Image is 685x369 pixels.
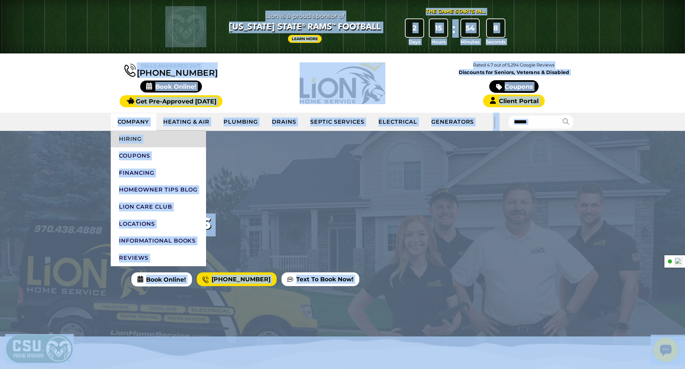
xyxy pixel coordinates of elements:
[197,272,276,286] a: [PHONE_NUMBER]
[124,62,218,77] a: [PHONE_NUMBER]
[487,19,505,37] div: 8
[156,113,217,131] a: Heating & Air
[120,95,222,107] a: Get Pre-Approved [DATE]
[111,249,206,267] a: Reviews
[140,81,202,93] span: Book Online!
[428,61,600,69] p: Rated 4.7 out of 5,294 Google Reviews
[265,113,303,131] a: Drains
[217,113,265,131] a: Plumbing
[111,147,206,164] a: Coupons
[111,164,206,182] a: Financing
[431,38,446,45] span: Hours
[303,113,372,131] a: Septic Services
[5,334,74,364] img: CSU Sponsor Badge
[3,3,27,27] div: Open chat widget
[165,6,206,47] img: CSU Rams logo
[229,11,381,22] span: Lion is a proud sponsor of
[460,38,480,45] span: Minutes
[134,213,211,236] h1: About Us
[486,38,506,45] span: Seconds
[450,19,457,46] div: :
[481,113,508,131] div: |
[111,198,206,216] a: Lion Care Club
[111,131,206,148] a: Hiring
[409,38,420,45] span: Days
[483,95,545,107] a: Client Portal
[430,19,447,37] div: 15
[111,232,206,249] a: Informational Books
[461,19,479,37] div: 54
[372,113,424,131] a: Electrical
[288,35,322,43] a: Learn More
[300,62,385,104] img: Lion Home Service
[424,113,481,131] a: Generators
[131,272,192,286] span: Book Online!
[406,19,423,37] div: 2
[111,181,206,198] a: Homeowner Tips Blog
[229,22,381,33] span: [US_STATE] State® Rams™ Football
[430,70,598,75] span: Discounts for Seniors, Veterans & Disabled
[489,80,539,93] a: Coupons
[111,216,206,233] a: Locations
[111,113,156,131] a: Company
[426,8,486,15] div: The Game Starts in...
[281,272,359,286] a: Text To Book Now!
